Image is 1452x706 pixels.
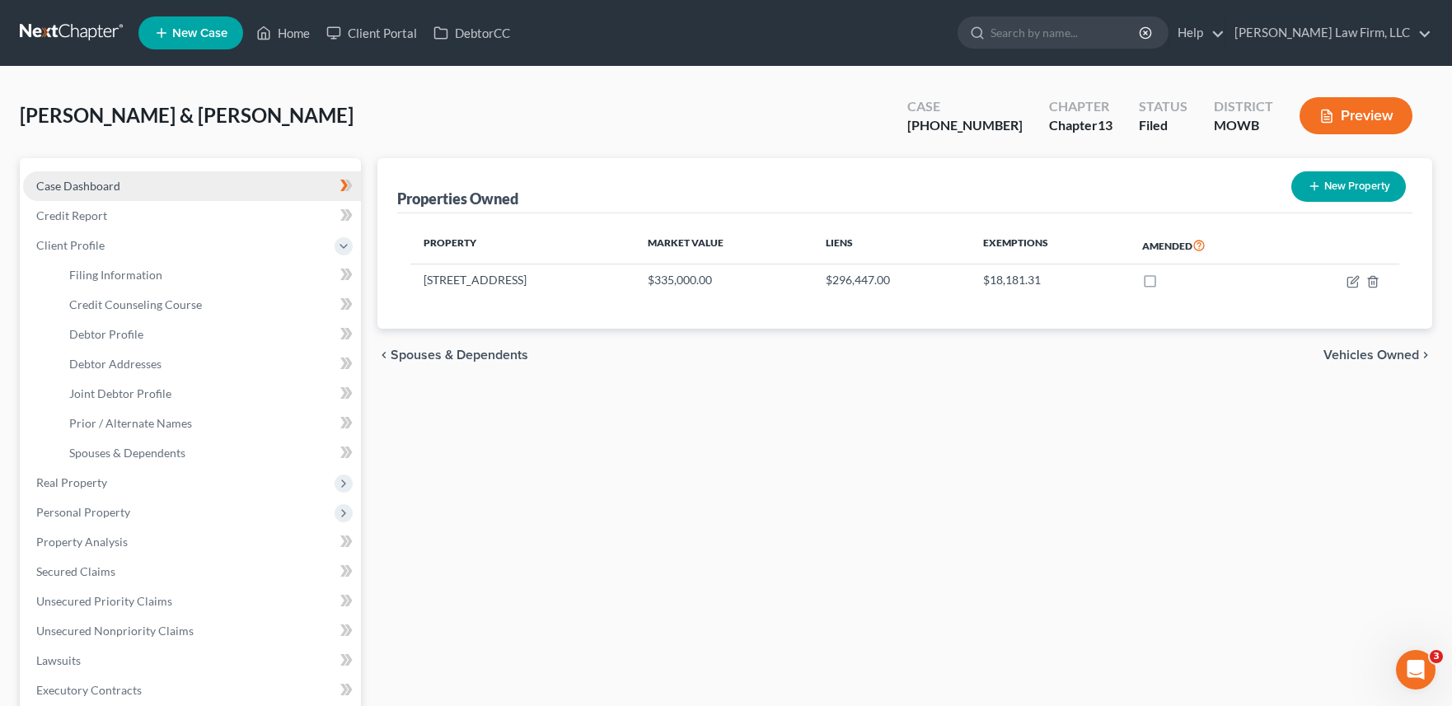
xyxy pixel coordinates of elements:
span: 3 [1430,650,1443,663]
a: [PERSON_NAME] Law Firm, LLC [1226,18,1431,48]
button: chevron_left Spouses & Dependents [377,348,528,362]
div: MOWB [1214,116,1273,135]
a: Client Portal [318,18,425,48]
a: Secured Claims [23,557,361,587]
a: Debtor Addresses [56,349,361,379]
span: Debtor Addresses [69,357,162,371]
span: Executory Contracts [36,683,142,697]
span: Credit Report [36,208,107,222]
span: Spouses & Dependents [69,446,185,460]
i: chevron_right [1419,348,1432,362]
th: Property [410,227,635,264]
td: [STREET_ADDRESS] [410,264,635,296]
a: Case Dashboard [23,171,361,201]
span: Joint Debtor Profile [69,386,171,400]
a: Home [248,18,318,48]
span: Property Analysis [36,535,128,549]
span: Case Dashboard [36,179,120,193]
iframe: Intercom live chat [1396,650,1436,690]
a: Spouses & Dependents [56,438,361,468]
span: New Case [172,27,227,40]
span: Client Profile [36,238,105,252]
span: Secured Claims [36,564,115,578]
button: Preview [1300,97,1412,134]
span: Credit Counseling Course [69,297,202,311]
div: Chapter [1049,116,1112,135]
th: Market Value [635,227,812,264]
input: Search by name... [991,17,1141,48]
td: $296,447.00 [813,264,970,296]
a: Debtor Profile [56,320,361,349]
a: Unsecured Nonpriority Claims [23,616,361,646]
th: Amended [1129,227,1285,264]
div: Filed [1139,116,1187,135]
th: Exemptions [970,227,1129,264]
span: Filing Information [69,268,162,282]
span: Real Property [36,475,107,489]
div: Status [1139,97,1187,116]
a: DebtorCC [425,18,518,48]
span: Spouses & Dependents [391,348,528,362]
a: Prior / Alternate Names [56,409,361,438]
a: Filing Information [56,260,361,290]
a: Joint Debtor Profile [56,379,361,409]
span: Debtor Profile [69,327,143,341]
a: Executory Contracts [23,676,361,705]
a: Credit Report [23,201,361,231]
span: Personal Property [36,505,130,519]
a: Help [1169,18,1225,48]
span: Prior / Alternate Names [69,416,192,430]
div: District [1214,97,1273,116]
th: Liens [813,227,970,264]
div: Case [907,97,1023,116]
span: Unsecured Priority Claims [36,594,172,608]
span: [PERSON_NAME] & [PERSON_NAME] [20,103,354,127]
span: Unsecured Nonpriority Claims [36,624,194,638]
a: Unsecured Priority Claims [23,587,361,616]
td: $335,000.00 [635,264,812,296]
div: [PHONE_NUMBER] [907,116,1023,135]
div: Properties Owned [397,189,518,208]
a: Lawsuits [23,646,361,676]
i: chevron_left [377,348,391,362]
span: Lawsuits [36,653,81,667]
a: Credit Counseling Course [56,290,361,320]
a: Property Analysis [23,527,361,557]
button: Vehicles Owned chevron_right [1323,348,1432,362]
div: Chapter [1049,97,1112,116]
span: Vehicles Owned [1323,348,1419,362]
button: New Property [1291,171,1406,202]
td: $18,181.31 [970,264,1129,296]
span: 13 [1098,117,1112,133]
